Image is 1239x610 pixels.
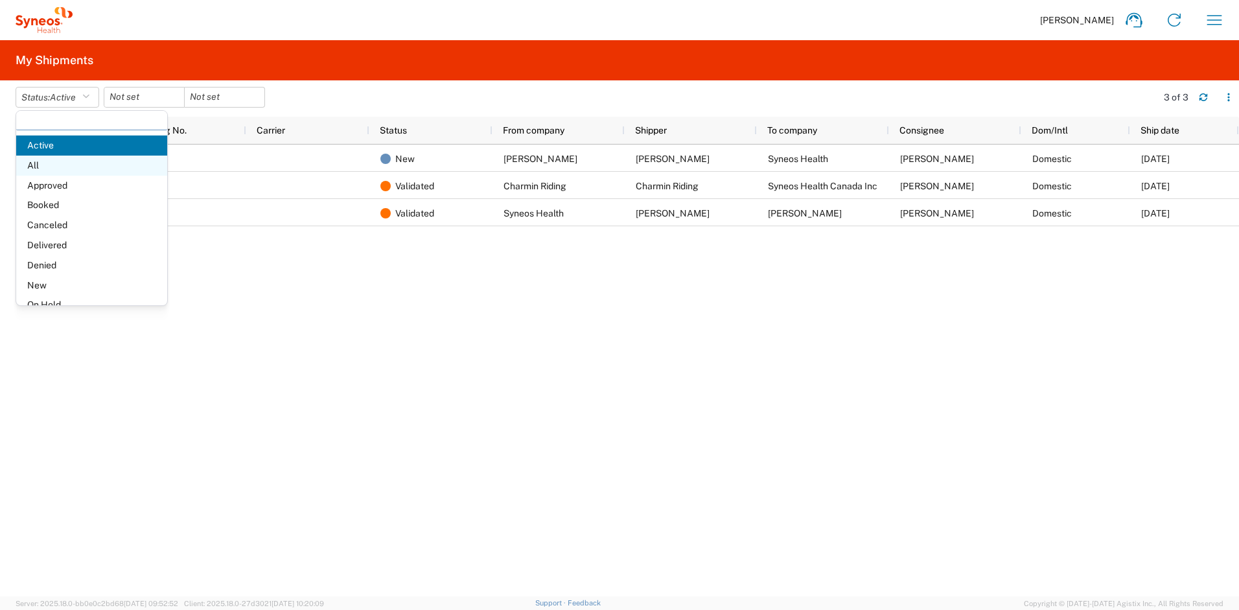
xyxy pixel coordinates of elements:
[1141,208,1170,218] span: 08/06/2025
[1024,598,1223,609] span: Copyright © [DATE]-[DATE] Agistix Inc., All Rights Reserved
[900,181,974,191] span: Shaun Villafana
[395,172,434,200] span: Validated
[767,125,817,135] span: To company
[1032,154,1072,164] span: Domestic
[635,125,667,135] span: Shipper
[16,215,167,235] span: Canceled
[16,255,167,276] span: Denied
[768,181,877,191] span: Syneos Health Canada Inc
[900,154,974,164] span: Juan Gonzalez
[16,195,167,215] span: Booked
[1032,208,1072,218] span: Domestic
[1032,125,1068,135] span: Dom/Intl
[1040,14,1114,26] span: [PERSON_NAME]
[395,145,415,172] span: New
[504,181,566,191] span: Charmin Riding
[185,88,264,107] input: Not set
[568,599,601,607] a: Feedback
[16,600,178,607] span: Server: 2025.18.0-bb0e0c2bd68
[504,154,577,164] span: Lauri Filar
[1032,181,1072,191] span: Domestic
[535,599,568,607] a: Support
[124,600,178,607] span: [DATE] 09:52:52
[1141,125,1179,135] span: Ship date
[16,235,167,255] span: Delivered
[16,176,167,196] span: Approved
[16,53,93,68] h2: My Shipments
[184,600,324,607] span: Client: 2025.18.0-27d3021
[636,154,710,164] span: Lauri Filar
[1141,154,1170,164] span: 08/26/2025
[503,125,564,135] span: From company
[380,125,407,135] span: Status
[16,295,167,315] span: On Hold
[395,200,434,227] span: Validated
[257,125,285,135] span: Carrier
[272,600,324,607] span: [DATE] 10:20:09
[1164,91,1188,103] div: 3 of 3
[900,208,974,218] span: Allen DeSena
[16,276,167,296] span: New
[50,92,76,102] span: Active
[16,87,99,108] button: Status:Active
[16,135,167,156] span: Active
[1141,181,1170,191] span: 08/26/2025
[636,208,710,218] span: Juan Gonzalez
[899,125,944,135] span: Consignee
[16,156,167,176] span: All
[104,88,184,107] input: Not set
[504,208,564,218] span: Syneos Health
[768,154,828,164] span: Syneos Health
[768,208,842,218] span: Allen DeSena
[636,181,699,191] span: Charmin Riding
